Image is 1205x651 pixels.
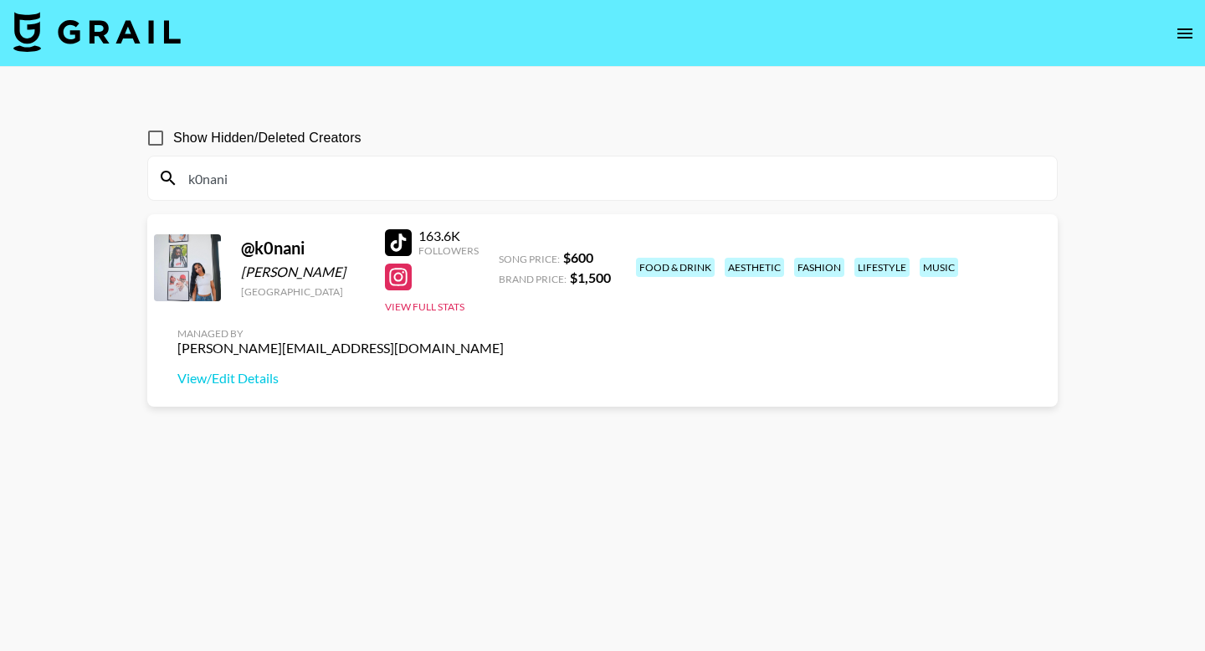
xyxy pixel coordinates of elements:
[499,273,567,285] span: Brand Price:
[563,249,593,265] strong: $ 600
[725,258,784,277] div: aesthetic
[241,285,365,298] div: [GEOGRAPHIC_DATA]
[177,370,504,387] a: View/Edit Details
[1168,17,1202,50] button: open drawer
[854,258,910,277] div: lifestyle
[241,264,365,280] div: [PERSON_NAME]
[570,269,611,285] strong: $ 1,500
[636,258,715,277] div: food & drink
[241,238,365,259] div: @ k0nani
[13,12,181,52] img: Grail Talent
[177,327,504,340] div: Managed By
[178,165,1047,192] input: Search by User Name
[920,258,958,277] div: music
[794,258,844,277] div: fashion
[385,300,464,313] button: View Full Stats
[418,228,479,244] div: 163.6K
[418,244,479,257] div: Followers
[499,253,560,265] span: Song Price:
[177,340,504,356] div: [PERSON_NAME][EMAIL_ADDRESS][DOMAIN_NAME]
[173,128,361,148] span: Show Hidden/Deleted Creators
